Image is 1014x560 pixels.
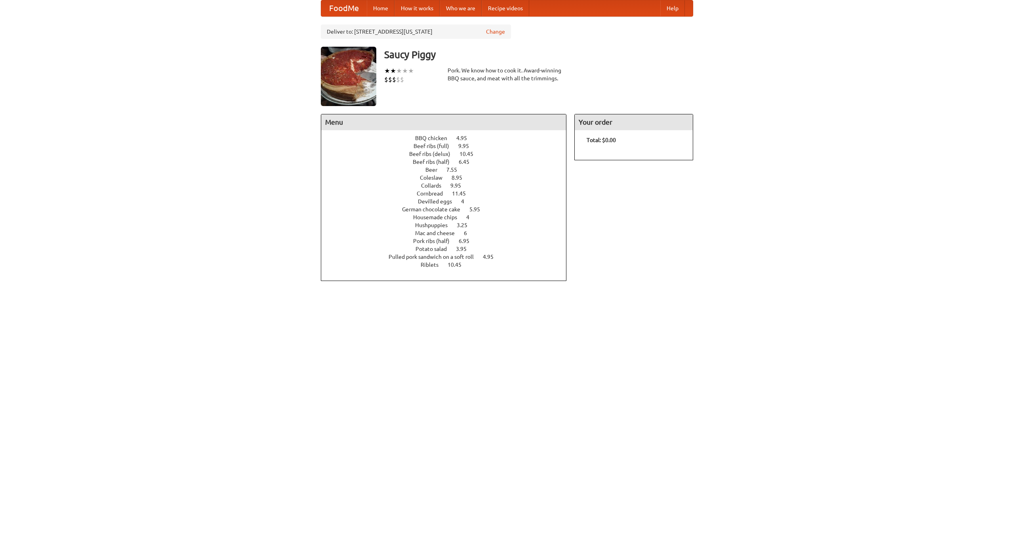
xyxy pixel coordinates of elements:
li: $ [384,75,388,84]
li: ★ [396,66,402,75]
span: 6.95 [459,238,477,244]
span: Housemade chips [413,214,465,220]
span: 10.45 [459,151,481,157]
li: ★ [390,66,396,75]
span: 6 [464,230,475,236]
li: $ [388,75,392,84]
span: Pulled pork sandwich on a soft roll [389,254,482,260]
span: 5.95 [469,206,488,213]
a: Collards 9.95 [421,182,476,189]
div: Deliver to: [STREET_ADDRESS][US_STATE] [321,25,511,39]
span: 3.25 [457,222,475,228]
a: Devilled eggs 4 [418,198,479,205]
a: Mac and cheese 6 [415,230,482,236]
img: angular.jpg [321,47,376,106]
span: 11.45 [452,190,474,197]
span: Riblets [421,262,446,268]
span: Beef ribs (full) [414,143,457,149]
span: 10.45 [448,262,469,268]
span: Coleslaw [420,175,450,181]
div: Pork. We know how to cook it. Award-winning BBQ sauce, and meat with all the trimmings. [448,66,566,82]
span: Cornbread [417,190,451,197]
span: Beef ribs (delux) [409,151,458,157]
a: Housemade chips 4 [413,214,484,220]
li: ★ [384,66,390,75]
span: 4 [466,214,477,220]
a: BBQ chicken 4.95 [415,135,482,141]
li: $ [396,75,400,84]
span: Beer [425,167,445,173]
span: 6.45 [459,159,477,165]
a: Help [660,0,685,16]
a: Change [486,28,505,36]
a: Coleslaw 8.95 [420,175,477,181]
a: Cornbread 11.45 [417,190,480,197]
h3: Saucy Piggy [384,47,693,63]
li: $ [400,75,404,84]
a: Potato salad 3.95 [416,246,481,252]
a: German chocolate cake 5.95 [402,206,495,213]
a: Beef ribs (half) 6.45 [413,159,484,165]
span: Beef ribs (half) [413,159,457,165]
a: How it works [395,0,440,16]
span: German chocolate cake [402,206,468,213]
span: 9.95 [458,143,477,149]
span: Hushpuppies [415,222,456,228]
a: Who we are [440,0,482,16]
span: 8.95 [452,175,470,181]
a: Recipe videos [482,0,529,16]
a: Beef ribs (delux) 10.45 [409,151,488,157]
span: Pork ribs (half) [413,238,457,244]
span: 3.95 [456,246,475,252]
span: 4 [461,198,472,205]
h4: Your order [575,114,693,130]
li: ★ [402,66,408,75]
a: FoodMe [321,0,367,16]
a: Home [367,0,395,16]
a: Hushpuppies 3.25 [415,222,482,228]
a: Riblets 10.45 [421,262,476,268]
span: 4.95 [456,135,475,141]
b: Total: $0.00 [587,137,616,143]
li: ★ [408,66,414,75]
a: Beef ribs (full) 9.95 [414,143,484,149]
span: Potato salad [416,246,455,252]
a: Beer 7.55 [425,167,472,173]
span: 4.95 [483,254,501,260]
a: Pork ribs (half) 6.95 [413,238,484,244]
h4: Menu [321,114,566,130]
span: 7.55 [446,167,465,173]
span: Collards [421,182,449,189]
li: $ [392,75,396,84]
span: Mac and cheese [415,230,463,236]
span: BBQ chicken [415,135,455,141]
span: 9.95 [450,182,469,189]
a: Pulled pork sandwich on a soft roll 4.95 [389,254,508,260]
span: Devilled eggs [418,198,460,205]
